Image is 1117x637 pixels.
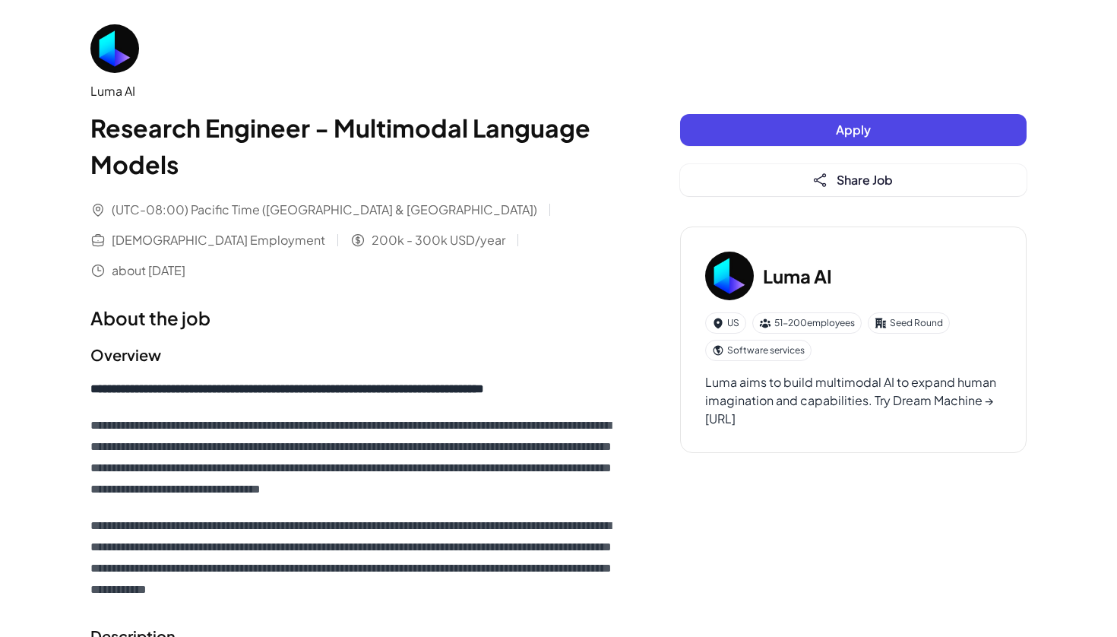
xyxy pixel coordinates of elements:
[705,312,746,334] div: US
[836,122,871,138] span: Apply
[763,262,832,290] h3: Luma AI
[90,344,619,366] h2: Overview
[705,252,754,300] img: Lu
[868,312,950,334] div: Seed Round
[112,261,185,280] span: about [DATE]
[90,304,619,331] h1: About the job
[680,114,1027,146] button: Apply
[90,82,619,100] div: Luma AI
[680,164,1027,196] button: Share Job
[752,312,862,334] div: 51-200 employees
[90,24,139,73] img: Lu
[837,172,893,188] span: Share Job
[705,373,1002,428] div: Luma aims to build multimodal AI to expand human imagination and capabilities. Try Dream Machine ...
[112,231,325,249] span: [DEMOGRAPHIC_DATA] Employment
[90,109,619,182] h1: Research Engineer - Multimodal Language Models
[705,340,812,361] div: Software services
[372,231,505,249] span: 200k - 300k USD/year
[112,201,537,219] span: (UTC-08:00) Pacific Time ([GEOGRAPHIC_DATA] & [GEOGRAPHIC_DATA])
